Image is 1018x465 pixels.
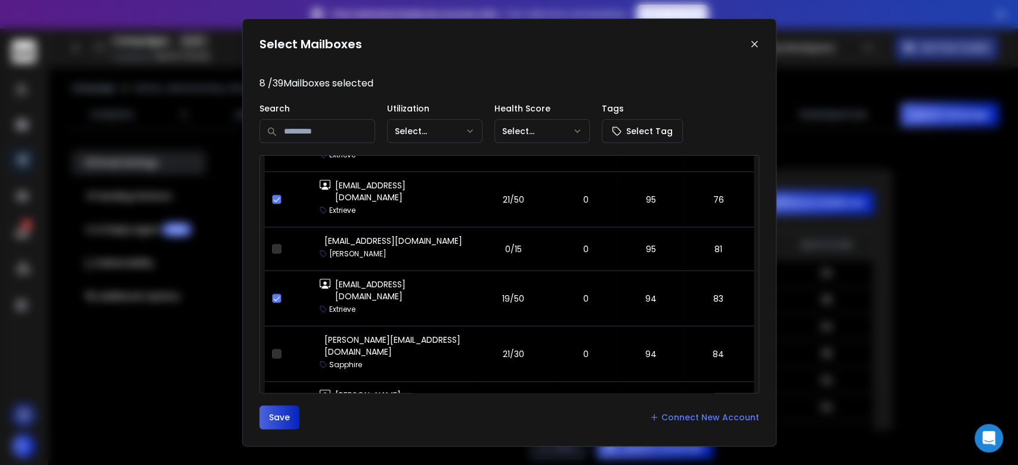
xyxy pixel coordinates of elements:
[329,304,355,314] p: Extrieve
[602,119,683,143] button: Select Tag
[618,325,683,381] td: 94
[259,103,375,114] p: Search
[259,76,759,91] p: 8 / 39 Mailboxes selected
[473,171,553,227] td: 21/50
[618,270,683,325] td: 94
[387,119,482,143] button: Select...
[602,103,683,114] p: Tags
[473,270,553,325] td: 19/50
[618,227,683,270] td: 95
[561,193,611,205] p: 0
[329,359,362,369] p: Sapphire
[329,249,386,258] p: [PERSON_NAME]
[324,333,466,357] p: [PERSON_NAME][EMAIL_ADDRESS][DOMAIN_NAME]
[683,270,754,325] td: 83
[473,227,553,270] td: 0/15
[561,243,611,255] p: 0
[683,227,754,270] td: 81
[683,325,754,381] td: 84
[561,348,611,359] p: 0
[683,381,754,448] td: 84
[335,179,466,203] p: [EMAIL_ADDRESS][DOMAIN_NAME]
[974,424,1003,452] div: Open Intercom Messenger
[561,292,611,304] p: 0
[473,381,553,448] td: 23/50
[494,119,590,143] button: Select...
[649,411,759,423] a: Connect New Account
[324,234,462,246] p: [EMAIL_ADDRESS][DOMAIN_NAME]
[387,103,482,114] p: Utilization
[473,325,553,381] td: 21/30
[618,381,683,448] td: 94
[259,405,299,429] button: Save
[335,389,466,424] p: [PERSON_NAME][EMAIL_ADDRESS][DOMAIN_NAME]
[494,103,590,114] p: Health Score
[259,36,362,52] h1: Select Mailboxes
[329,205,355,215] p: Extrieve
[335,278,466,302] p: [EMAIL_ADDRESS][DOMAIN_NAME]
[618,171,683,227] td: 95
[683,171,754,227] td: 76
